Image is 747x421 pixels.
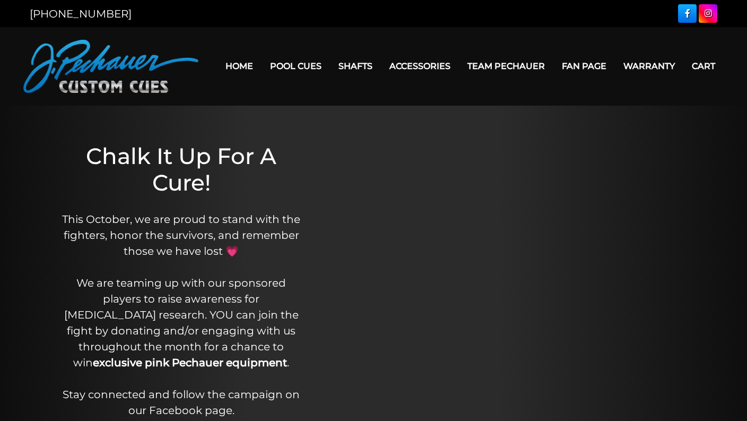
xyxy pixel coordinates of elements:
strong: exclusive pink Pechauer equipment [93,356,287,369]
a: Cart [683,53,724,80]
a: Warranty [615,53,683,80]
a: Fan Page [553,53,615,80]
a: Pool Cues [262,53,330,80]
a: Team Pechauer [459,53,553,80]
a: Shafts [330,53,381,80]
a: Accessories [381,53,459,80]
h1: Chalk It Up For A Cure! [62,143,302,196]
p: This October, we are proud to stand with the fighters, honor the survivors, and remember those we... [62,211,302,418]
a: [PHONE_NUMBER] [30,7,132,20]
a: Home [217,53,262,80]
img: Pechauer Custom Cues [23,40,198,93]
